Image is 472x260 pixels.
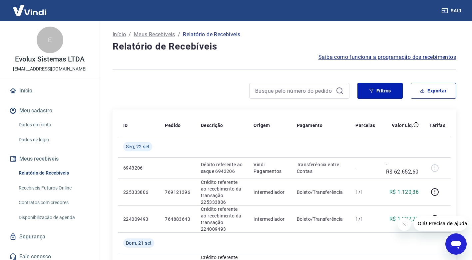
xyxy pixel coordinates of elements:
button: Meus recebíveis [8,152,92,166]
a: Dados da conta [16,118,92,132]
p: 6943206 [123,165,154,171]
p: Crédito referente ao recebimento da transação 224009493 [201,206,243,232]
p: Boleto/Transferência [297,216,345,222]
p: Intermediador [253,216,286,222]
p: Tarifas [429,122,445,129]
span: Olá! Precisa de ajuda? [4,5,56,10]
p: Origem [253,122,270,129]
div: E [37,27,63,53]
button: Sair [440,5,464,17]
p: / [178,31,180,39]
p: R$ 1.120,36 [389,188,419,196]
p: Débito referente ao saque 6943206 [201,161,243,175]
p: -R$ 62.652,60 [386,160,419,176]
a: Início [113,31,126,39]
p: - [355,165,375,171]
a: Dados de login [16,133,92,147]
p: Relatório de Recebíveis [183,31,240,39]
p: [EMAIL_ADDRESS][DOMAIN_NAME] [13,65,87,72]
p: Valor Líq. [392,122,413,129]
p: 769121396 [165,189,190,195]
p: Evolux Sistemas LTDA [15,56,84,63]
p: ID [123,122,128,129]
a: Segurança [8,229,92,244]
button: Exportar [411,83,456,99]
p: 1/1 [355,189,375,195]
a: Meus Recebíveis [134,31,175,39]
button: Filtros [357,83,403,99]
a: Início [8,83,92,98]
p: 764883643 [165,216,190,222]
a: Disponibilização de agenda [16,211,92,224]
iframe: Mensagem da empresa [414,216,467,231]
a: Contratos com credores [16,196,92,209]
p: Boleto/Transferência [297,189,345,195]
p: 1/1 [355,216,375,222]
iframe: Fechar mensagem [398,217,411,231]
p: Crédito referente ao recebimento da transação 225333806 [201,179,243,205]
a: Saiba como funciona a programação dos recebimentos [318,53,456,61]
p: Pagamento [297,122,323,129]
p: 224009493 [123,216,154,222]
a: Relatório de Recebíveis [16,166,92,180]
p: Intermediador [253,189,286,195]
input: Busque pelo número do pedido [255,86,333,96]
p: / [129,31,131,39]
h4: Relatório de Recebíveis [113,40,456,53]
iframe: Botão para abrir a janela de mensagens [445,233,467,255]
p: Transferência entre Contas [297,161,345,175]
p: 225333806 [123,189,154,195]
p: R$ 1.997,75 [389,215,419,223]
p: Parcelas [355,122,375,129]
p: Vindi Pagamentos [253,161,286,175]
a: Recebíveis Futuros Online [16,181,92,195]
span: Seg, 22 set [126,143,150,150]
span: Dom, 21 set [126,240,152,246]
img: Vindi [8,0,51,21]
p: Descrição [201,122,223,129]
button: Meu cadastro [8,103,92,118]
p: Pedido [165,122,181,129]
